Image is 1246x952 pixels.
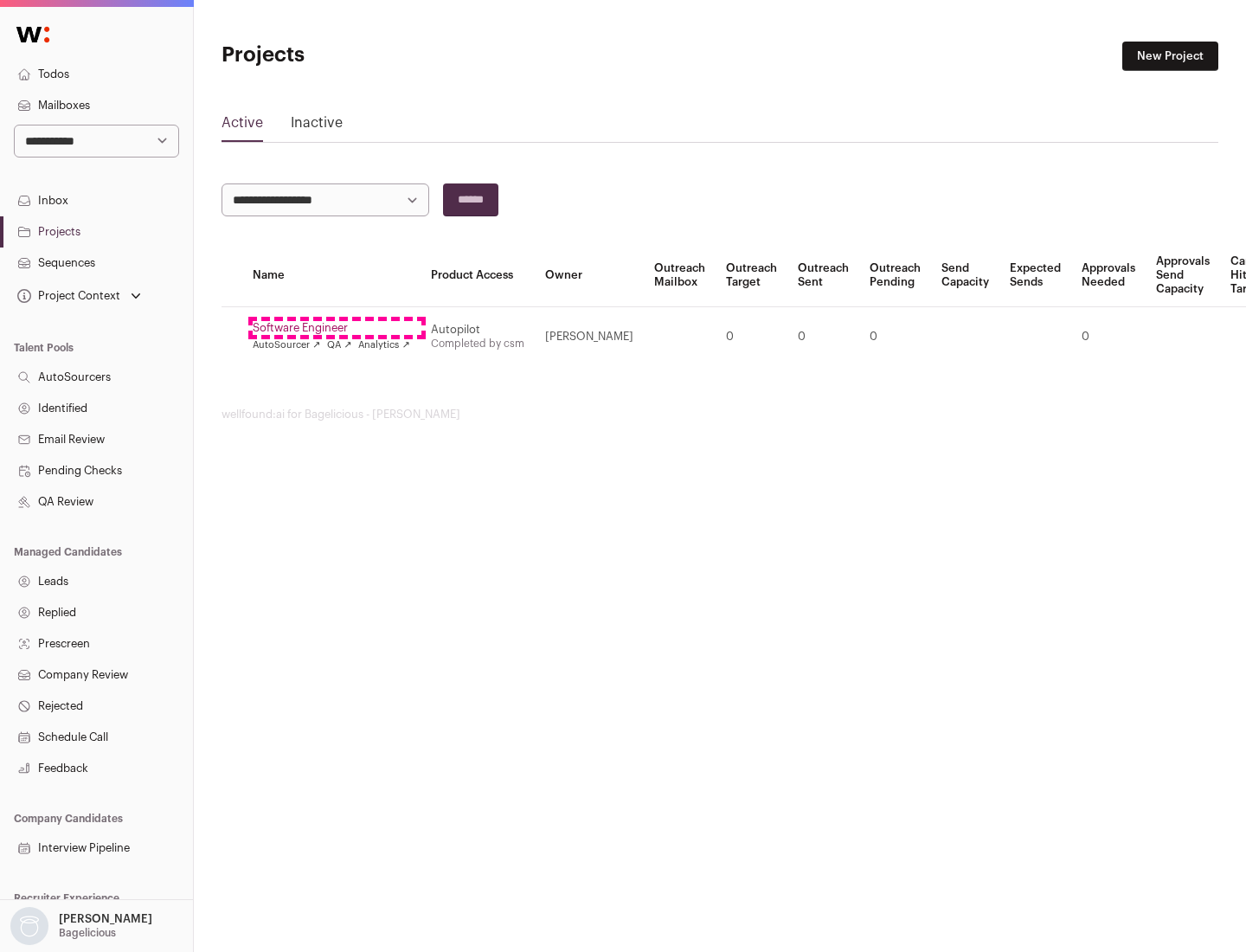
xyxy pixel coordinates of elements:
[716,307,787,367] td: 0
[931,244,999,307] th: Send Capacity
[716,244,787,307] th: Outreach Target
[358,338,409,352] a: Analytics ↗
[291,113,343,140] a: Inactive
[421,244,535,307] th: Product Access
[1071,307,1146,367] td: 0
[787,244,859,307] th: Outreach Sent
[1146,244,1220,307] th: Approvals Send Capacity
[431,323,524,337] div: Autopilot
[253,338,320,352] a: AutoSourcer ↗
[859,307,931,367] td: 0
[59,912,152,926] p: [PERSON_NAME]
[431,338,524,349] a: Completed by csm
[1122,42,1218,71] a: New Project
[999,244,1071,307] th: Expected Sends
[859,244,931,307] th: Outreach Pending
[1071,244,1146,307] th: Approvals Needed
[253,321,410,335] a: Software Engineer
[14,289,120,303] div: Project Context
[535,307,644,367] td: [PERSON_NAME]
[7,17,59,52] img: Wellfound
[10,907,48,945] img: nopic.png
[327,338,351,352] a: QA ↗
[222,408,1218,421] footer: wellfound:ai for Bagelicious - [PERSON_NAME]
[535,244,644,307] th: Owner
[787,307,859,367] td: 0
[59,926,116,940] p: Bagelicious
[222,113,263,140] a: Active
[242,244,421,307] th: Name
[644,244,716,307] th: Outreach Mailbox
[7,907,156,945] button: Open dropdown
[222,42,554,69] h1: Projects
[14,284,145,308] button: Open dropdown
